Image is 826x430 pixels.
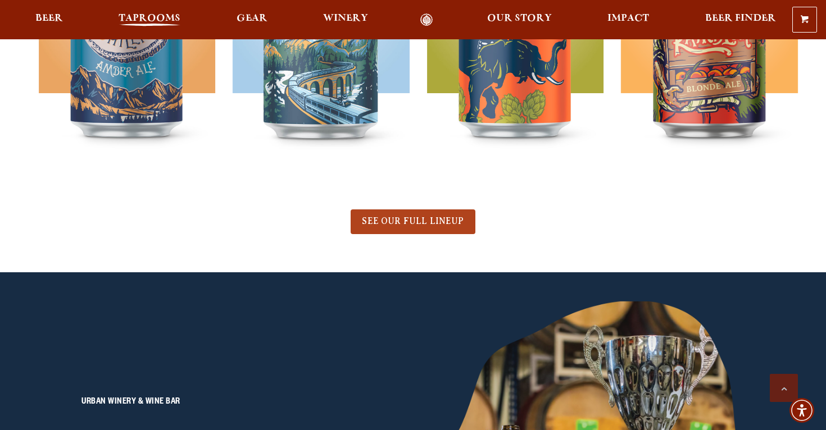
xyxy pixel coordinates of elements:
a: Scroll to top [770,374,798,402]
a: Gear [229,13,275,26]
a: Odell Home [406,13,448,26]
a: Impact [600,13,656,26]
a: Winery [316,13,375,26]
div: Accessibility Menu [789,398,814,423]
span: Beer Finder [705,14,776,23]
a: Beer Finder [698,13,783,26]
span: Winery [323,14,368,23]
span: Gear [237,14,267,23]
a: SEE OUR FULL LINEUP [351,209,475,234]
span: SEE OUR FULL LINEUP [362,216,464,226]
span: Our Story [487,14,552,23]
span: Beer [35,14,63,23]
a: Our Story [480,13,559,26]
p: URBAN WINERY & WINE BAR [81,396,393,409]
span: Impact [607,14,649,23]
a: Beer [28,13,70,26]
span: Taprooms [119,14,180,23]
a: Taprooms [111,13,188,26]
